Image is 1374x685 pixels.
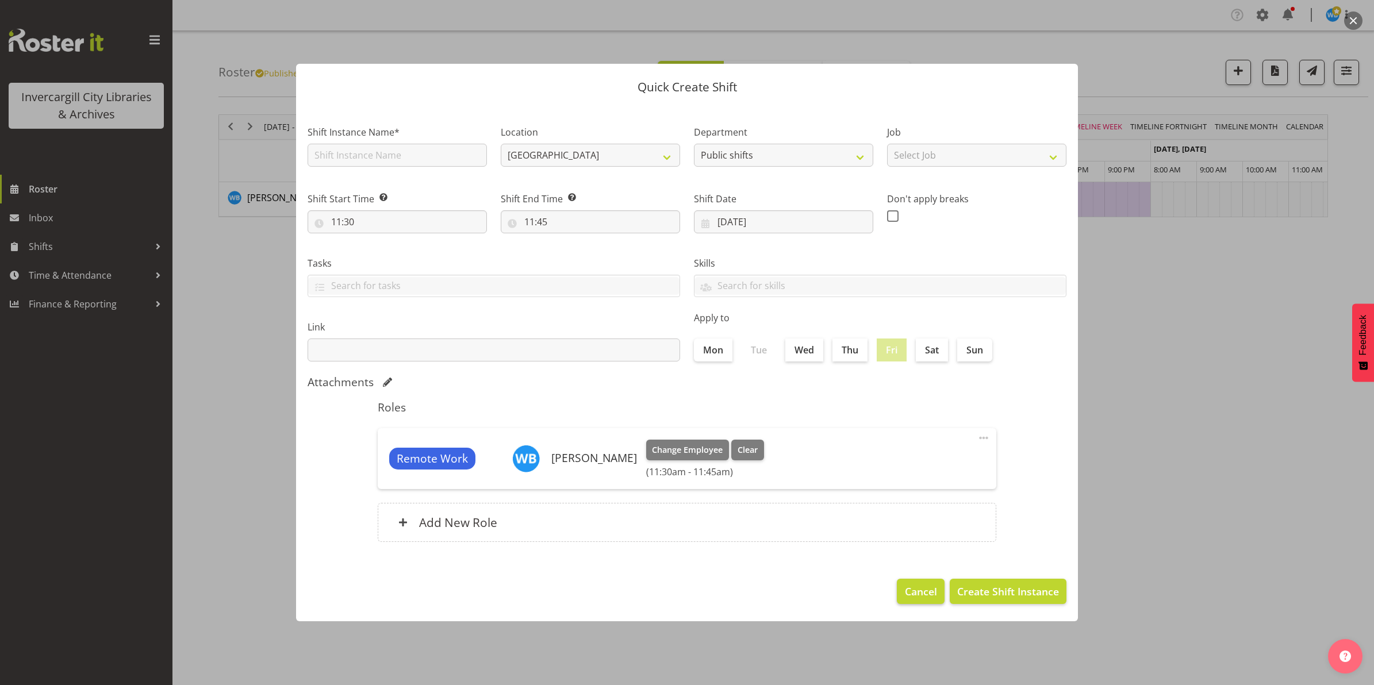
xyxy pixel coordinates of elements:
[501,210,680,233] input: Click to select...
[308,125,487,139] label: Shift Instance Name*
[652,444,723,456] span: Change Employee
[694,125,873,139] label: Department
[501,125,680,139] label: Location
[832,338,868,361] label: Thu
[738,444,758,456] span: Clear
[1352,303,1374,382] button: Feedback - Show survey
[308,256,680,270] label: Tasks
[1340,651,1351,662] img: help-xxl-2.png
[397,451,468,467] span: Remote Work
[308,210,487,233] input: Click to select...
[887,192,1066,206] label: Don't apply breaks
[905,584,937,599] span: Cancel
[694,338,732,361] label: Mon
[694,277,1066,295] input: Search for skills
[308,320,680,334] label: Link
[950,579,1066,604] button: Create Shift Instance
[308,81,1066,93] p: Quick Create Shift
[887,125,1066,139] label: Job
[957,584,1059,599] span: Create Shift Instance
[512,445,540,472] img: willem-burger11692.jpg
[916,338,948,361] label: Sat
[308,277,680,295] input: Search for tasks
[646,440,730,460] button: Change Employee
[419,515,497,530] h6: Add New Role
[646,466,764,478] h6: (11:30am - 11:45am)
[957,338,992,361] label: Sun
[694,210,873,233] input: Click to select...
[742,338,776,361] label: Tue
[308,144,487,167] input: Shift Instance Name
[308,375,374,389] h5: Attachments
[694,311,1066,325] label: Apply to
[1358,315,1368,355] span: Feedback
[378,401,996,414] h5: Roles
[694,256,1066,270] label: Skills
[551,452,637,464] h6: [PERSON_NAME]
[501,192,680,206] label: Shift End Time
[785,338,823,361] label: Wed
[731,440,764,460] button: Clear
[897,579,944,604] button: Cancel
[308,192,487,206] label: Shift Start Time
[694,192,873,206] label: Shift Date
[877,338,907,361] label: Fri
